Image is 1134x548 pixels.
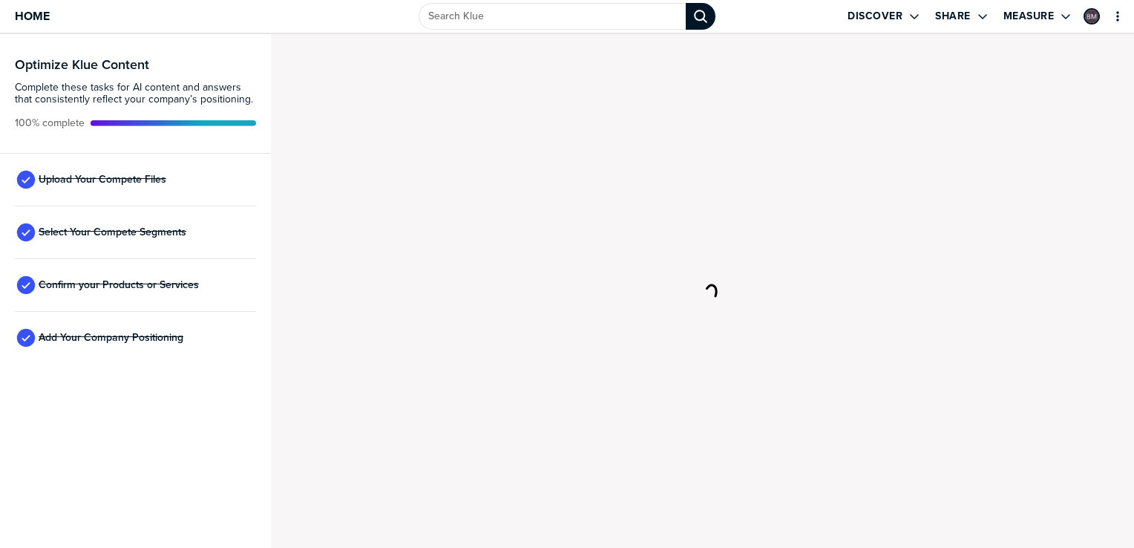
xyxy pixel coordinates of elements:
[15,117,85,129] span: Active
[1082,7,1101,26] a: Edit Profile
[935,10,971,23] label: Share
[39,332,183,344] span: Add Your Company Positioning
[39,174,166,186] span: Upload Your Compete Files
[1003,10,1055,23] label: Measure
[39,279,199,291] span: Confirm your Products or Services
[15,82,256,105] span: Complete these tasks for AI content and answers that consistently reflect your company’s position...
[1085,10,1098,23] img: 773b312f6bb182941ae6a8f00171ac48-sml.png
[15,10,50,22] span: Home
[15,58,256,71] h3: Optimize Klue Content
[39,226,186,238] span: Select Your Compete Segments
[1084,8,1100,25] div: Barb Mard
[686,3,715,30] div: Search Klue
[419,3,686,30] input: Search Klue
[848,10,902,23] label: Discover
